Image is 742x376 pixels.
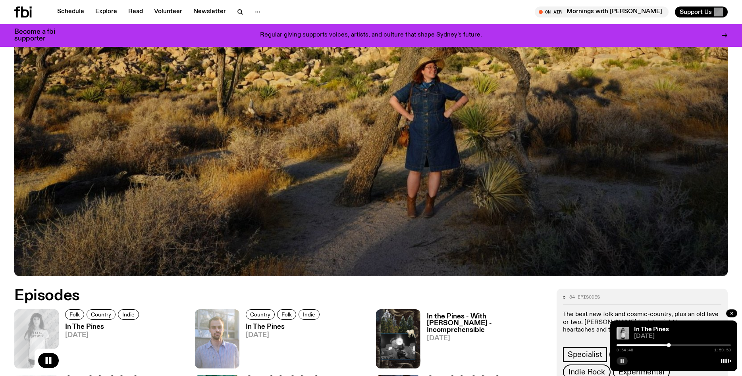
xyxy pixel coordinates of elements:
a: Country [246,309,275,320]
span: [DATE] [65,332,141,339]
span: 84 episodes [569,295,600,299]
a: Read [123,6,148,17]
a: In the Pines - With [PERSON_NAME] - Incomprehensible[DATE] [420,313,547,368]
a: In The Pines[DATE] [239,324,322,368]
span: Support Us [680,8,712,15]
a: Schedule [52,6,89,17]
span: Indie [122,311,135,317]
a: Volunteer [149,6,187,17]
h3: In the Pines - With [PERSON_NAME] - Incomprehensible [427,313,547,334]
span: Indie [303,311,315,317]
h2: Episodes [14,289,487,303]
span: 0:54:48 [617,348,633,352]
span: Country [250,311,270,317]
span: Country [91,311,111,317]
h3: Become a fbi supporter [14,29,65,42]
a: Explore [91,6,122,17]
a: Indie [299,309,320,320]
span: Folk [69,311,80,317]
span: Folk [281,311,292,317]
a: Country [87,309,116,320]
p: Regular giving supports voices, artists, and culture that shape Sydney’s future. [260,32,482,39]
button: On AirMornings with [PERSON_NAME] [535,6,669,17]
a: Folk [277,309,296,320]
h3: In The Pines [246,324,322,330]
a: Indie [118,309,139,320]
a: In The Pines [634,326,669,333]
span: [DATE] [427,335,547,342]
span: Specialist [568,350,602,359]
h3: In The Pines [65,324,141,330]
p: The best new folk and cosmic-country, plus an old fave or two. [PERSON_NAME] for late-night harmo... [563,311,721,334]
span: [DATE] [246,332,322,339]
a: Newsletter [189,6,231,17]
a: Specialist [563,347,607,362]
a: Folk [609,347,635,362]
span: 1:59:58 [714,348,731,352]
button: Support Us [675,6,728,17]
a: Folk [65,309,84,320]
a: In The Pines[DATE] [59,324,141,368]
span: [DATE] [634,334,731,339]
